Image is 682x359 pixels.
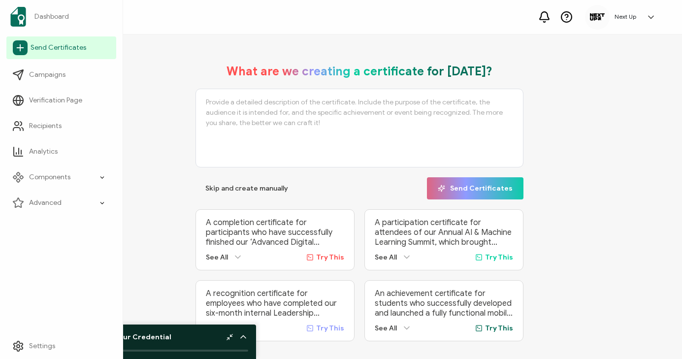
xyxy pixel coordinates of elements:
[6,3,116,31] a: Dashboard
[31,43,86,53] span: Send Certificates
[6,336,116,356] a: Settings
[375,324,397,332] span: See All
[29,70,65,80] span: Campaigns
[10,7,26,27] img: sertifier-logomark-colored.svg
[29,198,62,208] span: Advanced
[590,13,605,21] img: 5f129d50-c698-44db-9931-7612f5f6bcd9.png
[427,177,523,199] button: Send Certificates
[29,96,82,105] span: Verification Page
[206,218,344,247] p: A completion certificate for participants who have successfully finished our ‘Advanced Digital Ma...
[615,13,636,20] h5: Next Up
[195,177,298,199] button: Skip and create manually
[375,218,513,247] p: A participation certificate for attendees of our Annual AI & Machine Learning Summit, which broug...
[206,289,344,318] p: A recognition certificate for employees who have completed our six-month internal Leadership Deve...
[316,324,344,332] span: Try This
[227,64,492,79] h1: What are we creating a certificate for [DATE]?
[316,253,344,261] span: Try This
[438,185,513,192] span: Send Certificates
[6,142,116,162] a: Analytics
[6,65,116,85] a: Campaigns
[375,253,397,261] span: See All
[206,253,228,261] span: See All
[29,121,62,131] span: Recipients
[6,36,116,59] a: Send Certificates
[29,341,55,351] span: Settings
[205,185,288,192] span: Skip and create manually
[29,147,58,157] span: Analytics
[6,116,116,136] a: Recipients
[375,289,513,318] p: An achievement certificate for students who successfully developed and launched a fully functiona...
[34,12,69,22] span: Dashboard
[206,324,228,332] span: See All
[29,172,70,182] span: Components
[485,324,513,332] span: Try This
[6,91,116,110] a: Verification Page
[485,253,513,261] span: Try This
